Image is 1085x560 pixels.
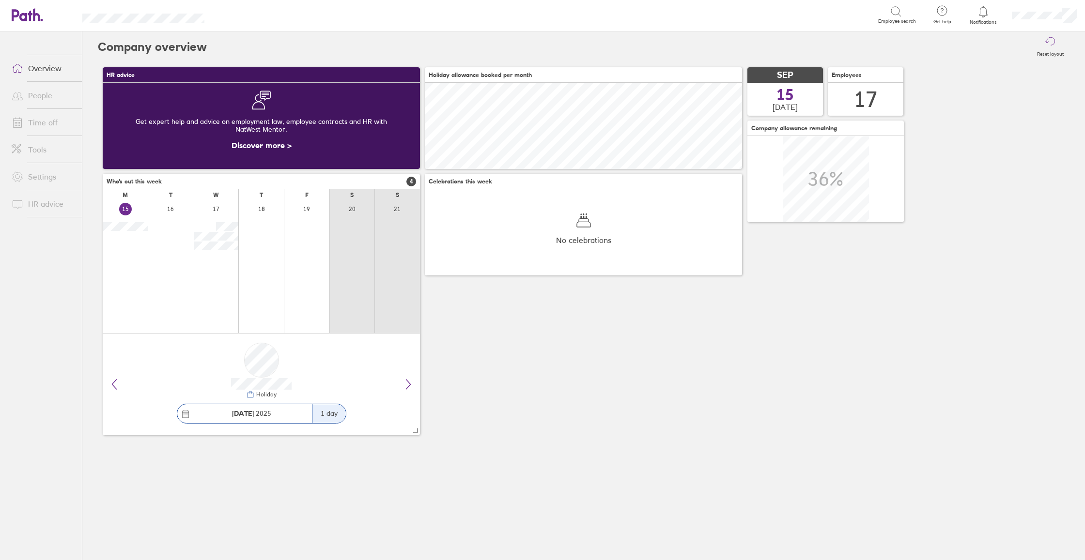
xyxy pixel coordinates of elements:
[98,31,207,62] h2: Company overview
[429,72,532,78] span: Holiday allowance booked per month
[4,167,82,186] a: Settings
[1031,31,1069,62] button: Reset layout
[4,59,82,78] a: Overview
[107,178,162,185] span: Who's out this week
[429,178,492,185] span: Celebrations this week
[4,140,82,159] a: Tools
[556,236,611,244] span: No celebrations
[1031,48,1069,57] label: Reset layout
[232,140,292,150] a: Discover more >
[213,192,219,198] div: W
[751,125,837,132] span: Company allowance remaining
[107,72,135,78] span: HR advice
[832,72,862,78] span: Employees
[396,192,399,198] div: S
[4,86,82,105] a: People
[406,177,416,186] span: 4
[110,110,412,141] div: Get expert help and advice on employment law, employee contracts and HR with NatWest Mentor.
[968,5,999,25] a: Notifications
[854,87,877,112] div: 17
[312,404,346,423] div: 1 day
[232,409,254,418] strong: [DATE]
[231,10,255,19] div: Search
[927,19,958,25] span: Get help
[773,103,798,111] span: [DATE]
[4,113,82,132] a: Time off
[878,18,916,24] span: Employee search
[232,409,271,417] span: 2025
[776,87,794,103] span: 15
[305,192,309,198] div: F
[350,192,354,198] div: S
[777,70,793,80] span: SEP
[968,19,999,25] span: Notifications
[4,194,82,213] a: HR advice
[123,192,128,198] div: M
[254,391,277,398] div: Holiday
[260,192,263,198] div: T
[169,192,172,198] div: T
